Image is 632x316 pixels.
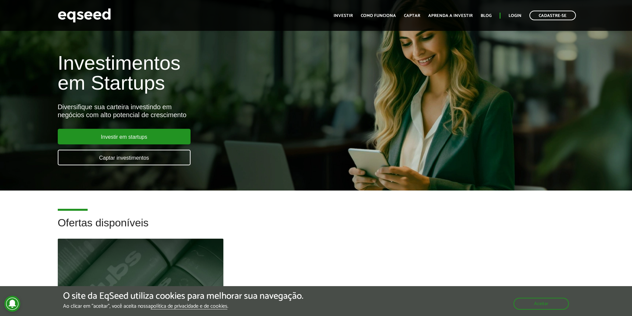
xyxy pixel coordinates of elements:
[58,53,364,93] h1: Investimentos em Startups
[63,291,303,301] h5: O site da EqSeed utiliza cookies para melhorar sua navegação.
[151,304,227,309] a: política de privacidade e de cookies
[404,14,420,18] a: Captar
[361,14,396,18] a: Como funciona
[58,150,191,165] a: Captar investimentos
[481,14,492,18] a: Blog
[58,103,364,119] div: Diversifique sua carteira investindo em negócios com alto potencial de crescimento
[63,303,303,309] p: Ao clicar em "aceitar", você aceita nossa .
[513,298,569,310] button: Aceitar
[509,14,521,18] a: Login
[334,14,353,18] a: Investir
[58,7,111,24] img: EqSeed
[58,217,575,239] h2: Ofertas disponíveis
[58,129,191,144] a: Investir em startups
[529,11,576,20] a: Cadastre-se
[428,14,473,18] a: Aprenda a investir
